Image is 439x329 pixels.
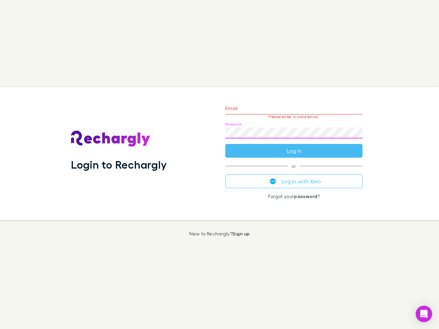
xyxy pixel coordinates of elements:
[225,194,363,199] p: Forgot your ?
[225,122,241,127] label: Password
[416,306,432,322] div: Open Intercom Messenger
[225,114,363,119] p: Please enter a valid email.
[232,231,250,236] a: Sign up
[270,178,276,184] img: Xero's logo
[225,174,363,188] button: Log in with Xero
[71,158,167,171] h1: Login to Rechargly
[225,144,363,158] button: Log in
[71,131,151,147] img: Rechargly's Logo
[189,231,250,236] p: New to Rechargly?
[294,193,317,199] a: password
